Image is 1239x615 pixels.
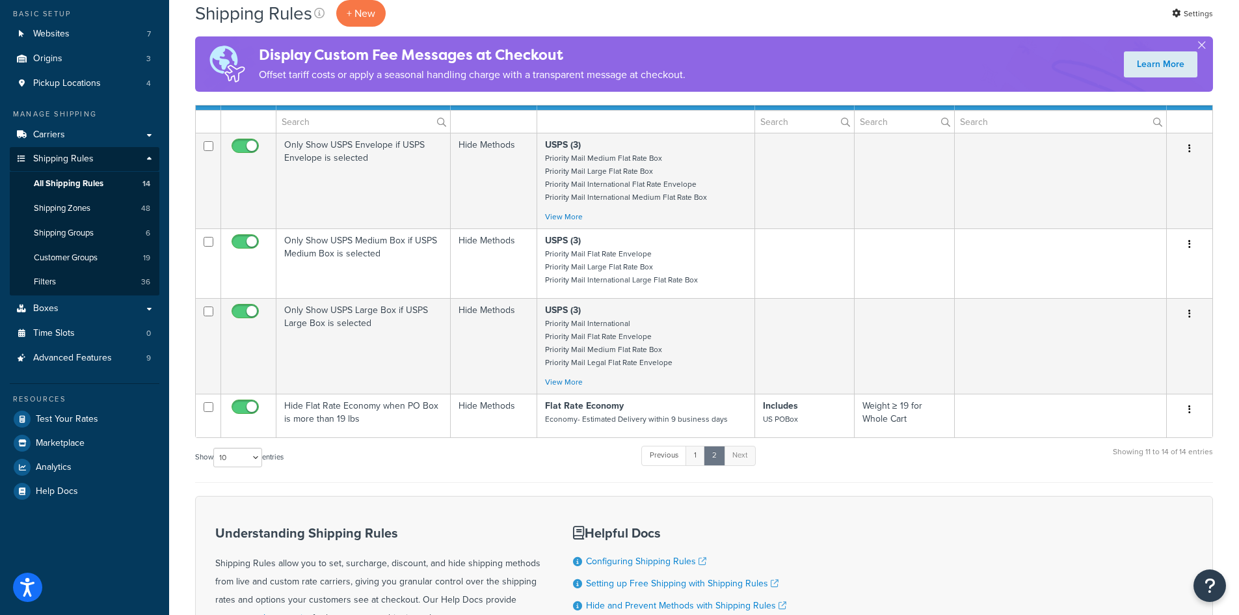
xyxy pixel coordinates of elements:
strong: Flat Rate Economy [545,399,624,413]
a: Previous [641,446,687,465]
div: Basic Setup [10,8,159,20]
input: Search [955,111,1166,133]
a: Configuring Shipping Rules [586,554,706,568]
td: Hide Methods [451,133,537,228]
a: View More [545,376,583,388]
a: Advanced Features 9 [10,346,159,370]
small: Priority Mail Flat Rate Envelope Priority Mail Large Flat Rate Box Priority Mail International La... [545,248,698,286]
h1: Shipping Rules [195,1,312,26]
td: Only Show USPS Large Box if USPS Large Box is selected [276,298,451,394]
a: Analytics [10,456,159,479]
td: Only Show USPS Envelope if USPS Envelope is selected [276,133,451,228]
li: Filters [10,270,159,294]
span: 3 [146,53,151,64]
a: Shipping Zones 48 [10,197,159,221]
span: Boxes [33,303,59,314]
td: Hide Methods [451,298,537,394]
td: Weight ≥ 19 for Whole Cart [855,394,955,437]
li: Origins [10,47,159,71]
p: Offset tariff costs or apply a seasonal handling charge with a transparent message at checkout. [259,66,686,84]
div: Showing 11 to 14 of 14 entries [1113,444,1213,472]
small: Priority Mail International Priority Mail Flat Rate Envelope Priority Mail Medium Flat Rate Box P... [545,318,673,368]
a: All Shipping Rules 14 [10,172,159,196]
a: Test Your Rates [10,407,159,431]
strong: Includes [763,399,798,413]
span: 19 [143,253,150,264]
span: 36 [141,277,150,288]
select: Showentries [213,448,262,467]
strong: USPS (3) [545,234,581,247]
a: Shipping Rules [10,147,159,171]
td: Hide Methods [451,228,537,298]
span: 48 [141,203,150,214]
span: Analytics [36,462,72,473]
span: Test Your Rates [36,414,98,425]
span: Help Docs [36,486,78,497]
span: Carriers [33,130,65,141]
li: Advanced Features [10,346,159,370]
li: Shipping Rules [10,147,159,295]
a: Filters 36 [10,270,159,294]
h3: Understanding Shipping Rules [215,526,540,540]
a: 2 [704,446,725,465]
label: Show entries [195,448,284,467]
a: Settings [1172,5,1213,23]
a: View More [545,211,583,223]
td: Hide Flat Rate Economy when PO Box is more than 19 lbs [276,394,451,437]
span: Shipping Groups [34,228,94,239]
span: 7 [147,29,151,40]
a: Help Docs [10,480,159,503]
small: Economy- Estimated Delivery within 9 business days [545,413,728,425]
a: Boxes [10,297,159,321]
span: Filters [34,277,56,288]
li: All Shipping Rules [10,172,159,196]
input: Search [276,111,450,133]
h3: Helpful Docs [573,526,786,540]
small: US POBox [763,413,798,425]
span: 0 [146,328,151,339]
span: All Shipping Rules [34,178,103,189]
a: Pickup Locations 4 [10,72,159,96]
span: Shipping Zones [34,203,90,214]
span: Advanced Features [33,353,112,364]
a: Marketplace [10,431,159,455]
span: Origins [33,53,62,64]
input: Search [755,111,854,133]
li: Customer Groups [10,246,159,270]
a: Setting up Free Shipping with Shipping Rules [586,577,779,590]
span: Pickup Locations [33,78,101,89]
strong: USPS (3) [545,138,581,152]
span: Shipping Rules [33,154,94,165]
td: Only Show USPS Medium Box if USPS Medium Box is selected [276,228,451,298]
a: Carriers [10,123,159,147]
span: Marketplace [36,438,85,449]
input: Search [855,111,954,133]
li: Time Slots [10,321,159,346]
span: Time Slots [33,328,75,339]
a: Websites 7 [10,22,159,46]
li: Pickup Locations [10,72,159,96]
img: duties-banner-06bc72dcb5fe05cb3f9472aba00be2ae8eb53ab6f0d8bb03d382ba314ac3c341.png [195,36,259,92]
td: Hide Methods [451,394,537,437]
a: Hide and Prevent Methods with Shipping Rules [586,599,786,612]
strong: USPS (3) [545,303,581,317]
div: Resources [10,394,159,405]
a: 1 [686,446,705,465]
div: Manage Shipping [10,109,159,120]
button: Open Resource Center [1193,569,1226,602]
li: Shipping Zones [10,197,159,221]
a: Origins 3 [10,47,159,71]
small: Priority Mail Medium Flat Rate Box Priority Mail Large Flat Rate Box Priority Mail International ... [545,152,707,203]
li: Shipping Groups [10,221,159,245]
span: Customer Groups [34,253,98,264]
span: 14 [142,178,150,189]
a: Learn More [1124,51,1197,77]
span: Websites [33,29,70,40]
h4: Display Custom Fee Messages at Checkout [259,44,686,66]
